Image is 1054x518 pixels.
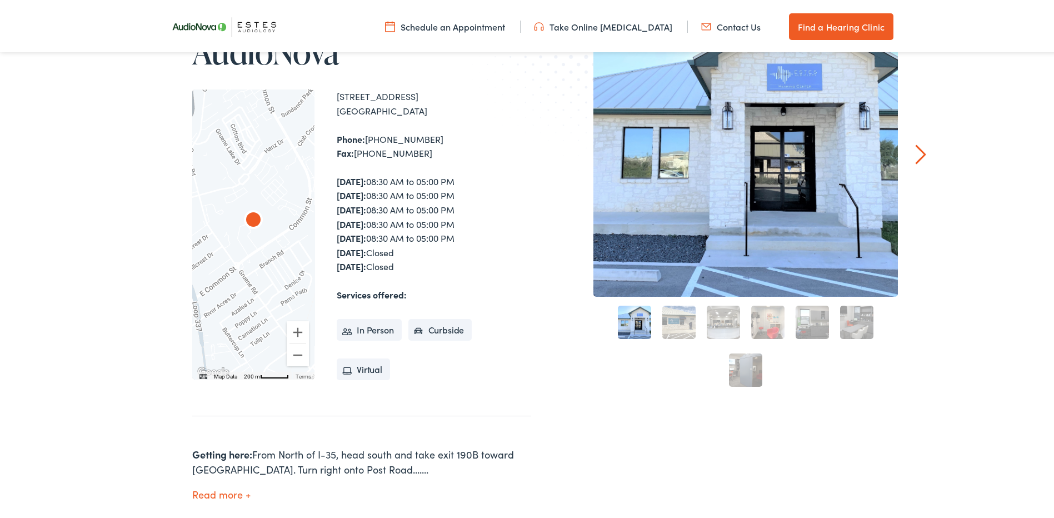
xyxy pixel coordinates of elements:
[195,363,232,377] a: Open this area in Google Maps (opens a new window)
[840,303,873,337] a: 6
[618,303,651,337] a: 1
[534,18,544,31] img: utility icon
[337,201,366,213] strong: [DATE]:
[796,303,829,337] a: 5
[337,130,531,158] div: [PHONE_NUMBER] [PHONE_NUMBER]
[916,142,926,162] a: Next
[408,317,472,339] li: Curbside
[751,303,785,337] a: 4
[701,18,711,31] img: utility icon
[337,87,531,116] div: [STREET_ADDRESS] [GEOGRAPHIC_DATA]
[337,286,407,298] strong: Services offered:
[337,244,366,256] strong: [DATE]:
[192,487,251,499] button: Read more
[337,172,531,272] div: 08:30 AM to 05:00 PM 08:30 AM to 05:00 PM 08:30 AM to 05:00 PM 08:30 AM to 05:00 PM 08:30 AM to 0...
[244,371,260,377] span: 200 m
[337,356,390,378] li: Virtual
[662,303,696,337] a: 2
[241,370,292,377] button: Map Scale: 200 m per 48 pixels
[337,230,366,242] strong: [DATE]:
[287,319,309,341] button: Zoom in
[214,371,237,378] button: Map Data
[707,303,740,337] a: 3
[337,317,402,339] li: In Person
[337,216,366,228] strong: [DATE]:
[385,18,395,31] img: utility icon
[729,351,762,385] a: 7
[337,131,365,143] strong: Phone:
[337,187,366,199] strong: [DATE]:
[337,258,366,270] strong: [DATE]:
[192,31,531,68] h1: AudioNova
[337,173,366,185] strong: [DATE]:
[337,145,354,157] strong: Fax:
[701,18,761,31] a: Contact Us
[296,371,311,377] a: Terms (opens in new tab)
[195,363,232,377] img: Google
[385,18,505,31] a: Schedule an Appointment
[534,18,672,31] a: Take Online [MEDICAL_DATA]
[199,371,207,378] button: Keyboard shortcuts
[192,445,531,475] div: From North of I-35, head south and take exit 190B toward [GEOGRAPHIC_DATA]. Turn right onto Post ...
[287,342,309,364] button: Zoom out
[240,206,267,232] div: AudioNova
[789,11,893,38] a: Find a Hearing Clinic
[192,445,252,459] strong: Getting here:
